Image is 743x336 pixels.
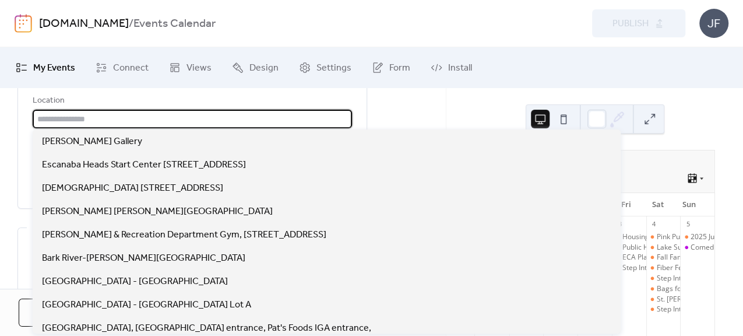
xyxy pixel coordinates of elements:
div: 5 [684,220,692,229]
div: St. Joseph-St. Patrick Chili Challenge [646,295,681,304]
a: Settings [290,52,360,83]
div: Fiber Festival Fashion Show [646,263,681,273]
div: Public Health Delta & Menominee Counties Flu Clinic [612,243,646,253]
span: [PERSON_NAME] & Recreation Department Gym, [STREET_ADDRESS] [42,228,326,242]
div: Housing Now: Progress Update [622,232,724,242]
span: Views [186,61,212,75]
span: [DEMOGRAPHIC_DATA] [STREET_ADDRESS] [42,181,223,195]
div: Pink Pumpkin of Delta County 5k [646,232,681,242]
div: Step Into the Woods at NMU! [612,263,646,273]
span: Install [448,61,472,75]
span: [PERSON_NAME] Gallery [42,135,142,149]
span: Connect [113,61,149,75]
span: Design [249,61,279,75]
div: Lake Superior Fiber Festival [646,243,681,253]
span: [GEOGRAPHIC_DATA], [GEOGRAPHIC_DATA] entrance, Pat's Foods IGA entrance, [42,321,371,335]
a: Form [363,52,419,83]
div: 2025 Just Believe Non-Competitive Bike/Walk/Run [680,232,714,242]
b: Events Calendar [133,13,216,35]
div: Comedian Bill Gorgo at Island Resort and Casino Club 41 [680,243,714,253]
a: Connect [87,52,157,83]
div: Housing Now: Progress Update [612,232,646,242]
span: [GEOGRAPHIC_DATA] - [GEOGRAPHIC_DATA] Lot A [42,298,251,312]
div: JF [699,9,728,38]
b: / [129,13,133,35]
div: Location [33,94,350,108]
span: [GEOGRAPHIC_DATA] - [GEOGRAPHIC_DATA] [42,275,228,289]
div: ECA Plaidurday Celebration featuring The Hackwells [612,253,646,262]
a: [DOMAIN_NAME] [39,13,129,35]
div: Fri [611,193,642,216]
button: Cancel [19,299,95,327]
a: Design [223,52,287,83]
div: 4 [650,220,659,229]
div: Step Into the Woods at NMU! [646,274,681,283]
a: Views [160,52,220,83]
div: Bags for Wags [656,284,703,294]
img: logo [15,14,32,33]
span: My Events [33,61,75,75]
a: Install [422,52,481,83]
div: Sat [642,193,674,216]
span: Settings [316,61,351,75]
div: Fall Family Fun Day!-Toys For Tots Marine Corps Detachment 444 [646,253,681,262]
a: My Events [7,52,84,83]
span: Escanaba Heads Start Center [STREET_ADDRESS] [42,158,246,172]
span: [PERSON_NAME] [PERSON_NAME][GEOGRAPHIC_DATA] [42,205,273,219]
div: Bags for Wags [646,284,681,294]
span: Bark River-[PERSON_NAME][GEOGRAPHIC_DATA] [42,251,245,265]
div: Sun [674,193,705,216]
span: Form [389,61,410,75]
div: Step Into the Woods at NMU! [646,304,681,314]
